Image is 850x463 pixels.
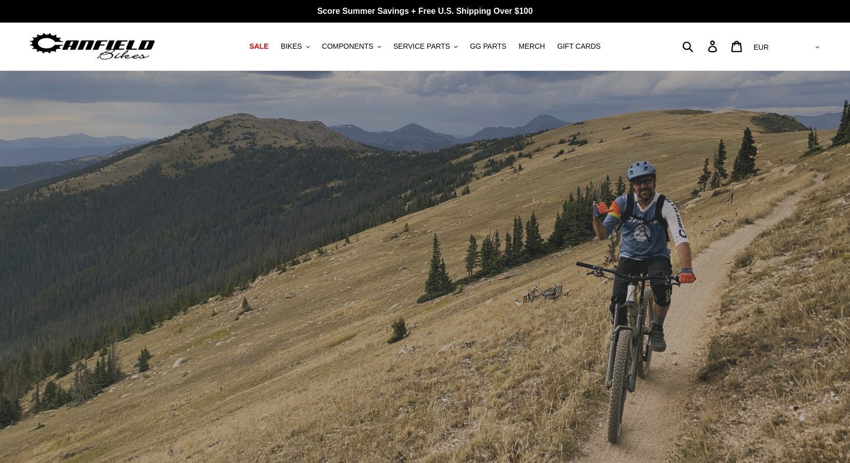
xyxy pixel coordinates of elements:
button: COMPONENTS [317,40,386,53]
span: COMPONENTS [322,42,373,51]
span: GG PARTS [470,42,506,51]
img: Canfield Bikes [28,30,156,63]
span: GIFT CARDS [557,42,601,51]
span: MERCH [519,42,545,51]
span: BIKES [281,42,302,51]
a: GIFT CARDS [552,40,606,53]
a: SALE [244,40,273,53]
a: MERCH [513,40,550,53]
input: Search [688,35,714,57]
span: SALE [249,42,268,51]
button: SERVICE PARTS [388,40,463,53]
a: GG PARTS [465,40,511,53]
span: SERVICE PARTS [393,42,450,51]
button: BIKES [275,40,314,53]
